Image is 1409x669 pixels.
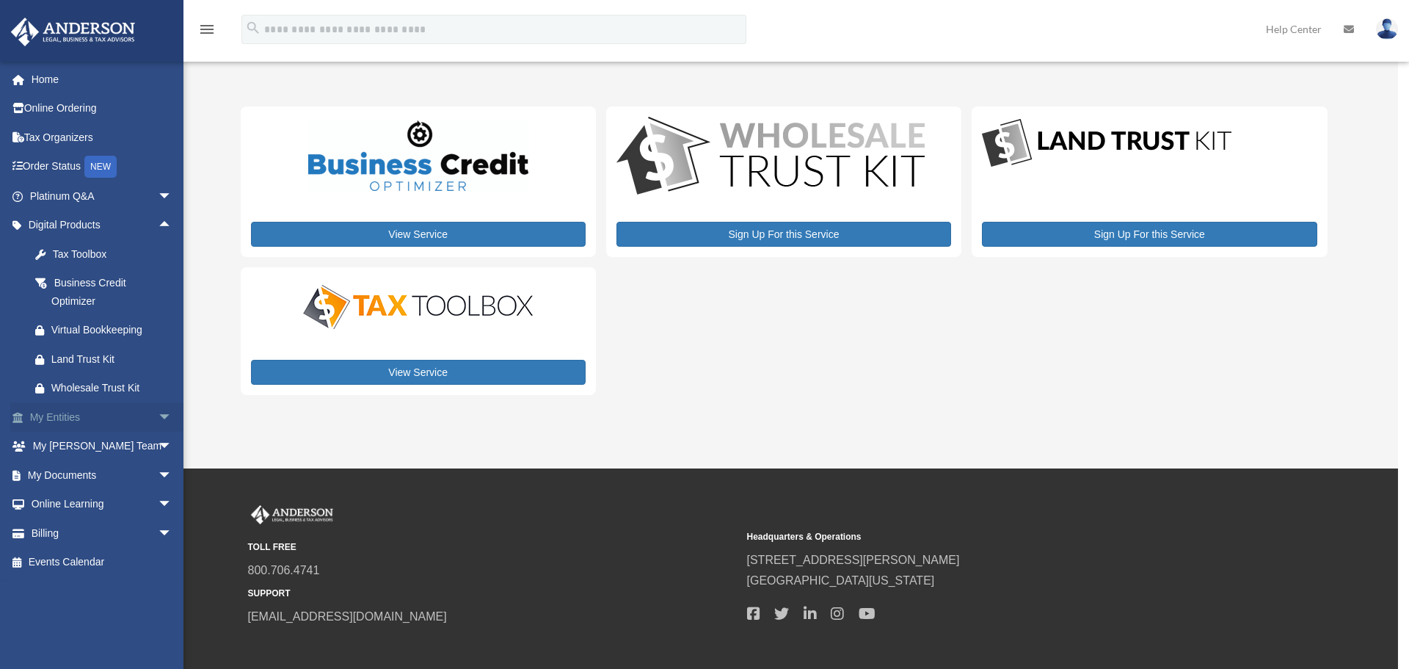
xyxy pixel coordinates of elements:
img: Anderson Advisors Platinum Portal [248,505,336,524]
a: Digital Productsarrow_drop_up [10,211,187,240]
small: TOLL FREE [248,540,737,555]
a: Tax Organizers [10,123,194,152]
span: arrow_drop_down [158,518,187,549]
img: LandTrust_lgo-1.jpg [982,117,1231,170]
a: Virtual Bookkeeping [21,316,187,345]
a: My Entitiesarrow_drop_down [10,402,194,432]
img: Anderson Advisors Platinum Portal [7,18,139,46]
a: My Documentsarrow_drop_down [10,460,194,490]
div: Land Trust Kit [51,350,169,369]
span: arrow_drop_down [158,402,187,433]
a: Sign Up For this Service [616,222,951,247]
i: search [245,20,261,36]
a: [EMAIL_ADDRESS][DOMAIN_NAME] [248,610,447,623]
img: User Pic [1376,18,1398,40]
a: 800.706.4741 [248,564,320,576]
a: [GEOGRAPHIC_DATA][US_STATE] [747,574,935,587]
a: Online Learningarrow_drop_down [10,490,194,519]
a: Wholesale Trust Kit [21,374,187,403]
img: WS-Trust-Kit-lgo-1.jpg [616,117,925,198]
a: View Service [251,222,586,247]
a: Land Trust Kit [21,344,187,374]
a: [STREET_ADDRESS][PERSON_NAME] [747,554,960,566]
a: Home [10,65,194,94]
span: arrow_drop_down [158,460,187,491]
a: Business Credit Optimizer [21,269,187,316]
div: NEW [84,156,117,178]
a: menu [198,26,216,38]
span: arrow_drop_down [158,490,187,520]
div: Wholesale Trust Kit [51,379,169,397]
a: Events Calendar [10,548,194,577]
span: arrow_drop_down [158,432,187,462]
div: Tax Toolbox [51,245,169,264]
small: SUPPORT [248,586,737,601]
a: Sign Up For this Service [982,222,1317,247]
span: arrow_drop_down [158,181,187,211]
small: Headquarters & Operations [747,529,1236,545]
a: Tax Toolbox [21,239,187,269]
a: Online Ordering [10,94,194,123]
div: Virtual Bookkeeping [51,321,169,339]
a: View Service [251,360,586,385]
span: arrow_drop_up [158,211,187,241]
a: Order StatusNEW [10,152,194,182]
a: My [PERSON_NAME] Teamarrow_drop_down [10,432,194,461]
a: Billingarrow_drop_down [10,518,194,548]
i: menu [198,21,216,38]
div: Business Credit Optimizer [51,274,169,310]
a: Platinum Q&Aarrow_drop_down [10,181,194,211]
